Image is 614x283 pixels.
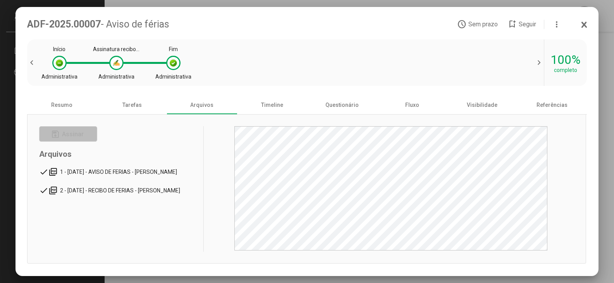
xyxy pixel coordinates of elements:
mat-icon: picture_as_pdf [48,186,60,195]
div: Resumo [27,96,97,114]
div: Timeline [237,96,307,114]
span: Seguir [519,21,536,28]
span: 2 - [DATE] - RECIBO DE FERIAS - [PERSON_NAME] [60,187,180,194]
div: 100% [550,52,581,67]
div: Assinatura recibo de férias [93,46,139,52]
div: Início [53,46,65,52]
span: chevron_right [532,58,544,67]
div: Referências [517,96,587,114]
mat-icon: bookmark_add [507,20,517,29]
span: Assinar [62,130,84,138]
div: Fluxo [377,96,447,114]
mat-icon: done [39,167,48,177]
div: Fim [169,46,178,52]
span: chevron_left [27,58,39,67]
button: Assinar [39,126,97,142]
mat-icon: more_vert [552,20,561,29]
div: Questionário [307,96,377,114]
span: Arquivos [39,149,72,159]
div: Administrativa [155,74,191,80]
div: completo [554,67,577,73]
mat-icon: save [51,130,60,139]
span: Sem prazo [468,21,498,28]
mat-icon: access_time [457,20,466,29]
span: - Aviso de férias [101,19,169,30]
div: Administrativa [41,74,77,80]
span: 1 - [DATE] - AVISO DE FERIAS - [PERSON_NAME] [60,169,177,175]
div: Arquivos [167,96,237,114]
mat-icon: picture_as_pdf [48,167,60,177]
div: Administrativa [98,74,134,80]
mat-icon: done [39,186,48,195]
div: Visibilidade [447,96,517,114]
div: Tarefas [97,96,167,114]
div: ADF-2025.00007 [27,19,457,30]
